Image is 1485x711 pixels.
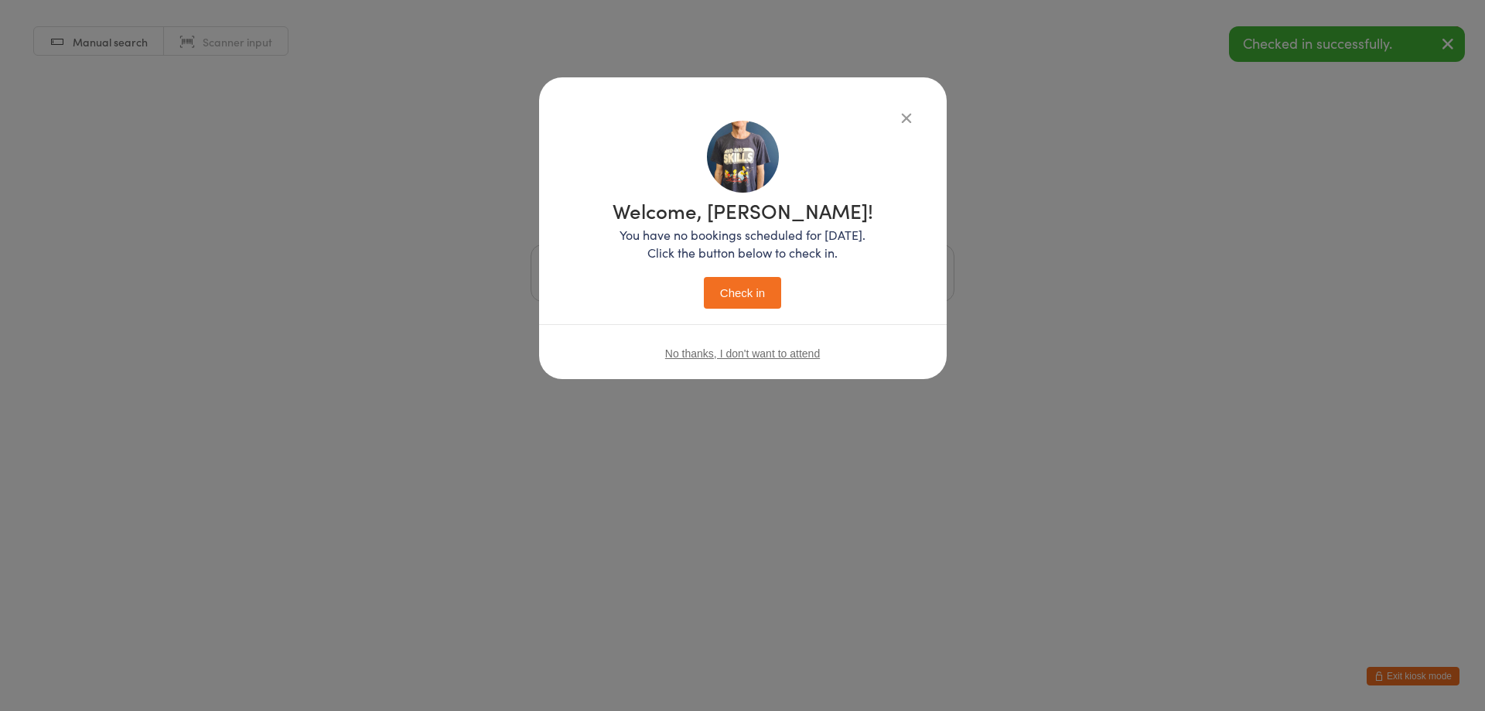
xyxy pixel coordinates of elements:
[707,121,779,193] img: image1740441506.png
[704,277,781,309] button: Check in
[613,226,873,261] p: You have no bookings scheduled for [DATE]. Click the button below to check in.
[613,200,873,220] h1: Welcome, [PERSON_NAME]!
[665,347,820,360] button: No thanks, I don't want to attend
